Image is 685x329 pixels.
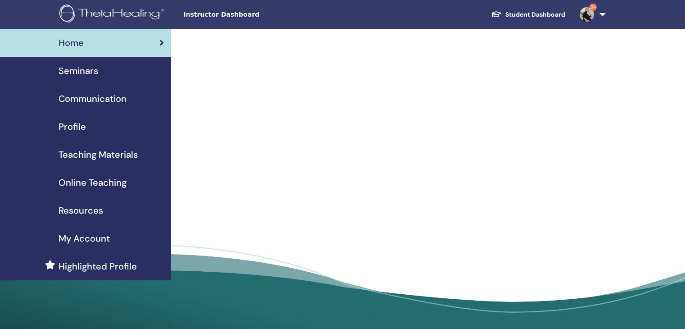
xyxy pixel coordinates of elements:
img: logo.png [59,5,167,25]
img: default.jpg [580,7,594,22]
a: Student Dashboard [484,6,572,23]
span: Instructor Dashboard [183,10,318,19]
span: Highlighted Profile [59,260,137,273]
span: Communication [59,92,127,105]
span: Resources [59,204,103,217]
span: Home [59,36,84,50]
span: Profile [59,120,86,133]
span: Online Teaching [59,176,127,189]
span: Teaching Materials [59,148,138,161]
span: Seminars [59,64,98,78]
span: My Account [59,232,110,245]
img: graduation-cap-white.svg [491,10,502,18]
span: 9+ [590,4,597,11]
